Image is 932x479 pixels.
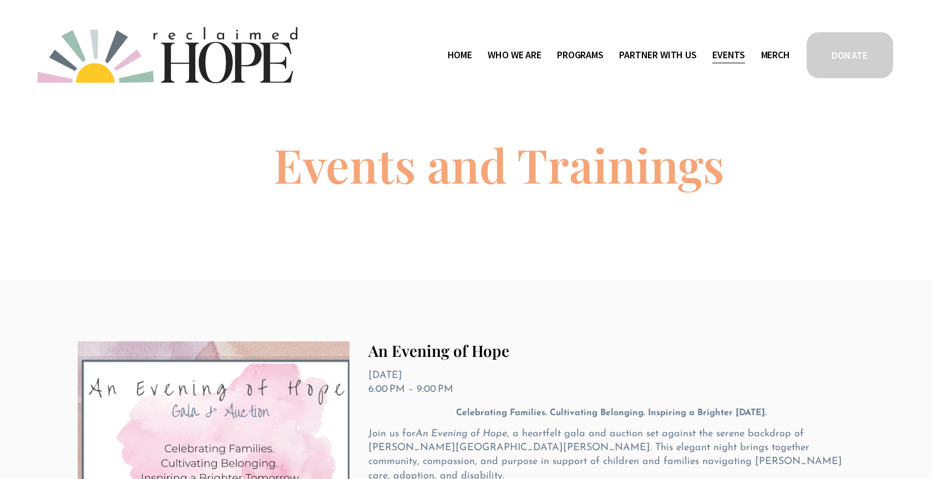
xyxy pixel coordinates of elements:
time: 9:00 PM [417,385,453,395]
a: Merch [761,46,790,64]
span: Programs [557,47,604,63]
time: [DATE] [368,371,402,381]
img: Reclaimed Hope Initiative [37,27,297,83]
span: Partner With Us [619,47,696,63]
em: An Evening of Hope [416,429,507,439]
a: folder dropdown [619,46,696,64]
a: Home [448,46,472,64]
strong: Celebrating Families. Cultivating Belonging. Inspiring a Brighter [DATE]. [456,409,767,417]
time: 6:00 PM [368,385,405,395]
a: An Evening of Hope [368,340,509,361]
a: folder dropdown [557,46,604,64]
h1: Events and Trainings [273,141,725,188]
a: DONATE [805,31,895,80]
a: folder dropdown [488,46,541,64]
span: Who We Are [488,47,541,63]
a: Events [712,46,745,64]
